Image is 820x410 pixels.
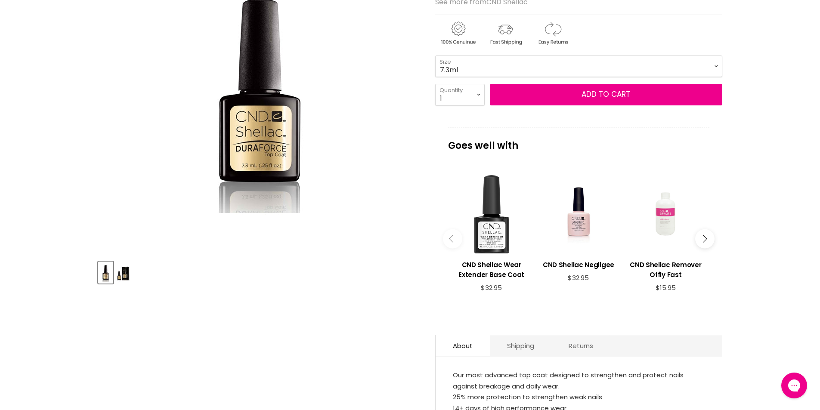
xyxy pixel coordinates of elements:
[582,89,630,99] span: Add to cart
[452,253,531,284] a: View product:CND Shellac Wear Extender Base Coat
[481,283,502,292] span: $32.95
[97,259,421,284] div: Product thumbnails
[483,20,528,46] img: shipping.gif
[435,84,485,105] select: Quantity
[777,370,811,401] iframe: Gorgias live chat messenger
[452,260,531,280] h3: CND Shellac Wear Extender Base Coat
[116,262,131,284] button: CND Shellac Duraforce Top Coat
[551,335,610,356] a: Returns
[539,260,618,270] h3: CND Shellac Negligee
[453,392,705,403] li: 25% more protection to strengthen weak nails
[626,253,705,284] a: View product:CND Shellac Remover Offly Fast
[435,20,481,46] img: genuine.gif
[436,335,490,356] a: About
[448,127,709,155] p: Goes well with
[539,253,618,274] a: View product:CND Shellac Negligee
[490,84,722,105] button: Add to cart
[530,20,576,46] img: returns.gif
[656,283,676,292] span: $15.95
[98,262,113,284] button: CND Shellac Duraforce Top Coat
[568,273,589,282] span: $32.95
[626,260,705,280] h3: CND Shellac Remover Offly Fast
[117,262,130,283] img: CND Shellac Duraforce Top Coat
[490,335,551,356] a: Shipping
[99,262,112,283] img: CND Shellac Duraforce Top Coat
